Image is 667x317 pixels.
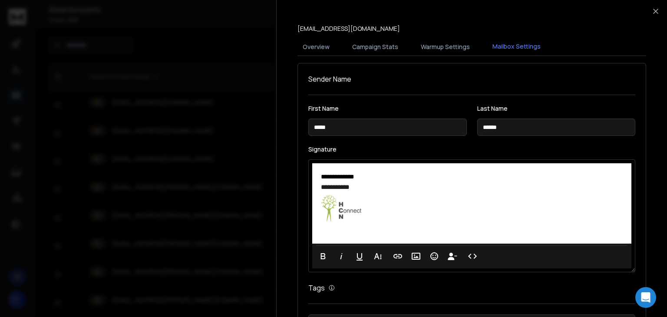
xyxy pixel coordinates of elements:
button: Insert Image (Ctrl+P) [408,248,424,265]
button: Campaign Stats [347,37,403,56]
label: Last Name [477,106,636,112]
button: Warmup Settings [416,37,475,56]
button: Italic (Ctrl+I) [333,248,350,265]
p: [EMAIL_ADDRESS][DOMAIN_NAME] [297,24,400,33]
h1: Tags [308,283,325,293]
button: Bold (Ctrl+B) [315,248,331,265]
button: Insert Link (Ctrl+K) [390,248,406,265]
button: Underline (Ctrl+U) [351,248,368,265]
button: Overview [297,37,335,56]
button: More Text [370,248,386,265]
label: Signature [308,146,635,152]
button: Emoticons [426,248,442,265]
h1: Sender Name [308,74,635,84]
button: Code View [464,248,481,265]
button: Mailbox Settings [487,37,546,57]
button: Insert Unsubscribe Link [444,248,461,265]
div: Open Intercom Messenger [635,287,656,308]
label: First Name [308,106,467,112]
